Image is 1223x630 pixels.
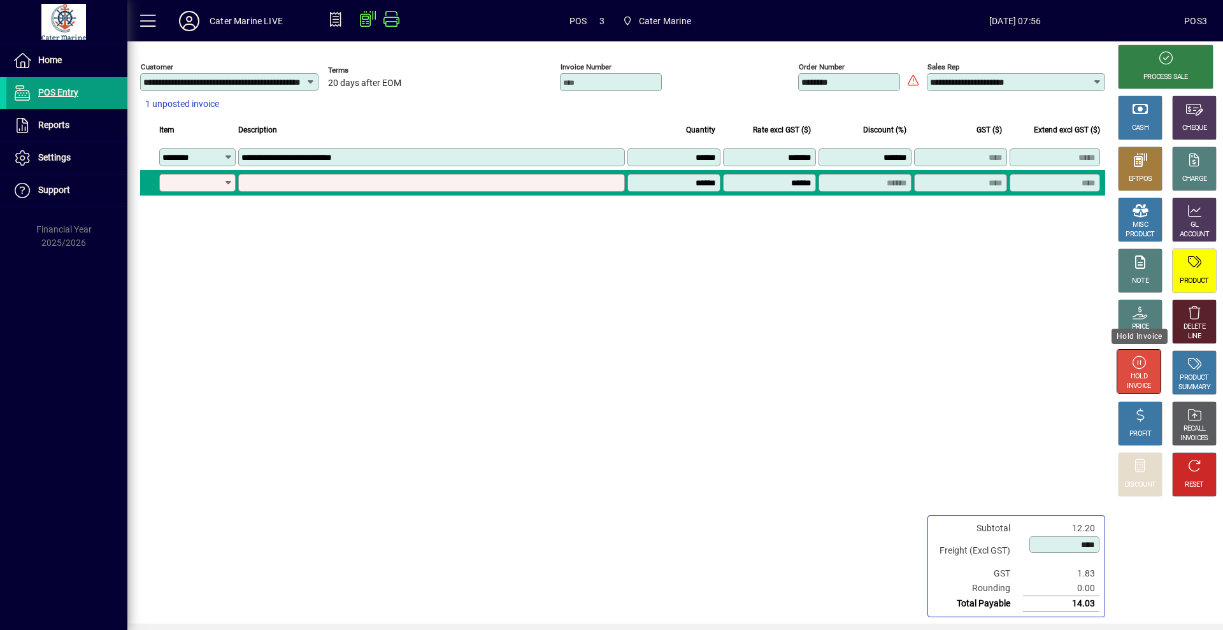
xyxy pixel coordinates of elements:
[159,123,175,137] span: Item
[976,123,1002,137] span: GST ($)
[933,596,1023,612] td: Total Payable
[863,123,906,137] span: Discount (%)
[1129,429,1151,439] div: PROFIT
[38,152,71,162] span: Settings
[1178,383,1210,392] div: SUMMARY
[846,11,1184,31] span: [DATE] 07:56
[145,97,219,111] span: 1 unposted invoice
[933,581,1023,596] td: Rounding
[1023,521,1099,536] td: 12.20
[328,78,401,89] span: 20 days after EOM
[1180,230,1209,240] div: ACCOUNT
[753,123,811,137] span: Rate excl GST ($)
[561,62,611,71] mat-label: Invoice number
[328,66,404,75] span: Terms
[1126,230,1154,240] div: PRODUCT
[1188,332,1201,341] div: LINE
[686,123,715,137] span: Quantity
[38,87,78,97] span: POS Entry
[1132,124,1148,133] div: CASH
[1185,480,1204,490] div: RESET
[933,521,1023,536] td: Subtotal
[639,11,691,31] span: Cater Marine
[141,62,173,71] mat-label: Customer
[1182,175,1207,184] div: CHARGE
[238,123,277,137] span: Description
[38,185,70,195] span: Support
[1143,73,1188,82] div: PROCESS SALE
[1125,480,1155,490] div: DISCOUNT
[6,110,127,141] a: Reports
[1184,322,1205,332] div: DELETE
[6,45,127,76] a: Home
[1023,581,1099,596] td: 0.00
[1180,373,1208,383] div: PRODUCT
[140,93,224,116] button: 1 unposted invoice
[799,62,845,71] mat-label: Order number
[1129,175,1152,184] div: EFTPOS
[1023,596,1099,612] td: 14.03
[569,11,587,31] span: POS
[1133,220,1148,230] div: MISC
[210,11,283,31] div: Cater Marine LIVE
[933,536,1023,566] td: Freight (Excl GST)
[1180,276,1208,286] div: PRODUCT
[1180,434,1208,443] div: INVOICES
[1127,382,1150,391] div: INVOICE
[1191,220,1199,230] div: GL
[38,120,69,130] span: Reports
[1132,322,1149,332] div: PRICE
[1184,11,1207,31] div: POS3
[617,10,696,32] span: Cater Marine
[1023,566,1099,581] td: 1.83
[1184,424,1206,434] div: RECALL
[1034,123,1100,137] span: Extend excl GST ($)
[6,142,127,174] a: Settings
[6,175,127,206] a: Support
[1132,276,1148,286] div: NOTE
[1182,124,1206,133] div: CHEQUE
[169,10,210,32] button: Profile
[38,55,62,65] span: Home
[933,566,1023,581] td: GST
[1112,329,1168,344] div: Hold Invoice
[927,62,959,71] mat-label: Sales rep
[1131,372,1147,382] div: HOLD
[599,11,604,31] span: 3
